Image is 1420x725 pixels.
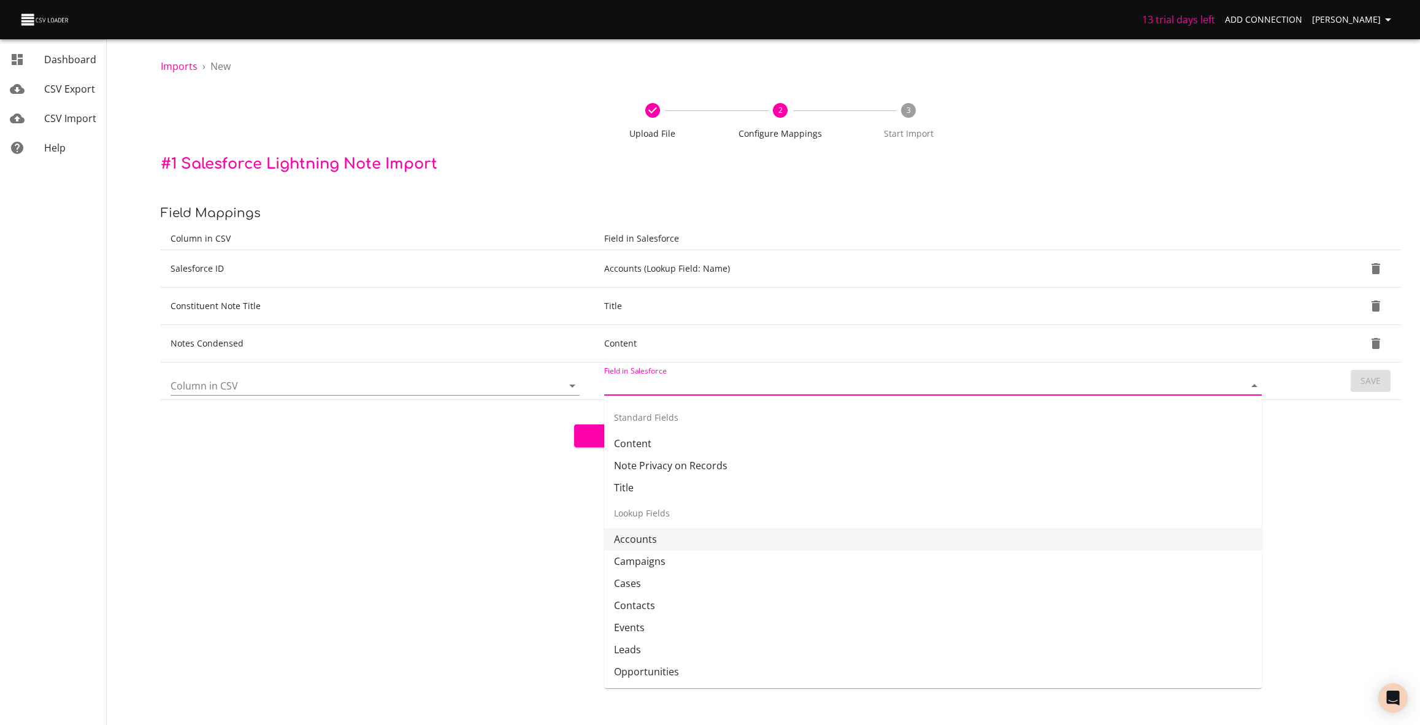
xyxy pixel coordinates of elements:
li: Title [604,477,1262,499]
li: Opportunities [604,661,1262,683]
li: Leads [604,639,1262,661]
span: Upload File [594,128,712,140]
div: Lookup Fields [604,499,1262,528]
li: Accounts [604,528,1262,550]
button: Delete [1361,254,1391,283]
span: CSV Import [44,112,96,125]
button: Close [1246,377,1263,394]
button: Delete [1361,329,1391,358]
button: [PERSON_NAME] [1307,9,1400,31]
p: New [210,59,231,74]
td: Notes Condensed [161,325,594,362]
li: Content [604,432,1262,455]
td: Constituent Note Title [161,288,594,325]
button: Start Import [574,424,988,447]
th: Column in CSV [161,228,594,250]
span: [PERSON_NAME] [1312,12,1395,28]
li: Contacts [604,594,1262,616]
span: Dashboard [44,53,96,66]
span: Start Import [584,428,978,443]
div: Open Intercom Messenger [1378,683,1408,713]
img: CSV Loader [20,11,71,28]
text: 3 [907,105,911,115]
div: Standard Fields [604,403,1262,432]
span: Field Mappings [161,206,261,220]
span: # 1 Salesforce Lightning Note Import [161,156,437,172]
button: Delete [1361,291,1391,321]
th: Field in Salesforce [594,228,1276,250]
td: Title [594,288,1276,325]
span: Help [44,141,66,155]
li: › [202,59,205,74]
a: Add Connection [1220,9,1307,31]
li: Events [604,616,1262,639]
li: Campaigns [604,550,1262,572]
text: 2 [778,105,783,115]
h6: 13 trial days left [1142,11,1215,28]
span: Configure Mappings [721,128,840,140]
span: Add Connection [1225,12,1302,28]
a: Imports [161,59,198,73]
span: Start Import [850,128,968,140]
button: Open [564,377,581,394]
li: Cases [604,572,1262,594]
li: Owner ID [604,683,1262,705]
td: Content [594,325,1276,362]
td: Accounts (Lookup Field: Name) [594,250,1276,288]
td: Salesforce ID [161,250,594,288]
label: Field in Salesforce [604,367,666,375]
li: Note Privacy on Records [604,455,1262,477]
span: CSV Export [44,82,95,96]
